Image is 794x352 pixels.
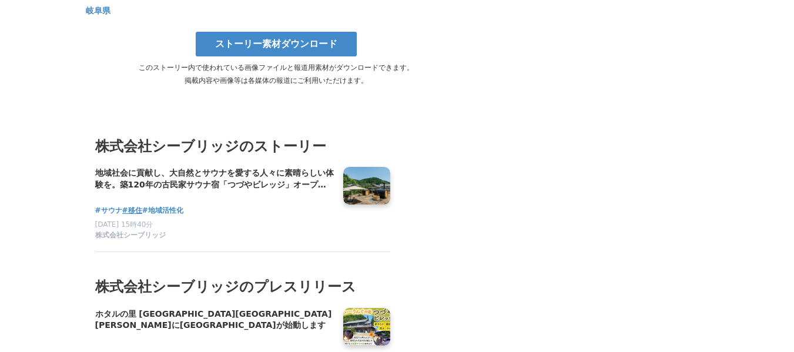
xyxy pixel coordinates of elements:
a: #サウナ [95,205,122,216]
a: 地域社会に貢献し、大自然とサウナを愛する人々に素晴らしい体験を。築120年の古民家サウナ宿「つづやビレッジ」オープンに至る経緯と想いとは [95,167,334,192]
h2: 株式会社シーブリッジのプレスリリース [95,276,699,298]
a: 岐阜県 [86,8,110,15]
span: 株式会社シーブリッジ [95,230,166,240]
a: #移住 [122,205,142,216]
p: このストーリー内で使われている画像ファイルと報道用素材がダウンロードできます。 掲載内容や画像等は各媒体の報道にご利用いただけます。 [86,61,467,87]
h3: 株式会社シーブリッジのストーリー [95,135,699,157]
a: #地域活性化 [142,205,183,216]
a: 株式会社シーブリッジ [95,230,334,242]
span: [DATE] 15時40分 [95,220,153,229]
a: ストーリー素材ダウンロード [196,32,357,56]
a: ホタルの里 [GEOGRAPHIC_DATA][GEOGRAPHIC_DATA][PERSON_NAME]に[GEOGRAPHIC_DATA]が始動します [95,308,334,333]
span: 岐阜県 [86,6,110,15]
